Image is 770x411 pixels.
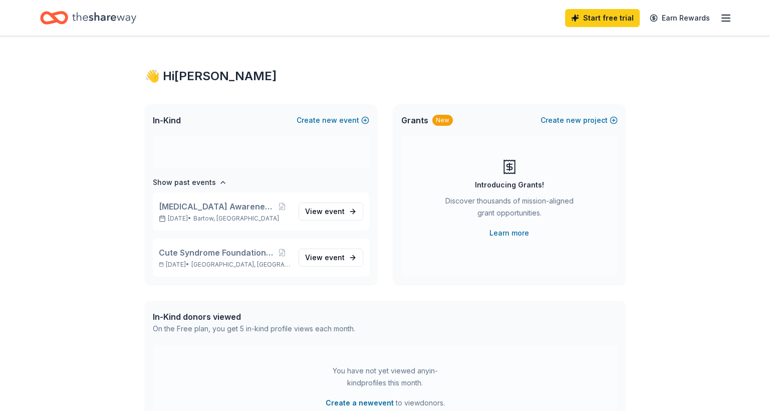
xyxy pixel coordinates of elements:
div: 👋 Hi [PERSON_NAME] [145,68,626,84]
div: New [432,115,453,126]
button: Createnewevent [297,114,369,126]
button: Show past events [153,176,227,188]
span: [GEOGRAPHIC_DATA], [GEOGRAPHIC_DATA] [191,261,290,269]
p: [DATE] • [159,215,291,223]
span: View [305,205,345,218]
a: View event [299,202,363,221]
span: event [325,207,345,216]
h4: Show past events [153,176,216,188]
span: event [325,253,345,262]
p: [DATE] • [159,261,291,269]
span: [MEDICAL_DATA] Awareness Event [159,200,274,213]
button: Create a newevent [326,397,394,409]
div: You have not yet viewed any in-kind profiles this month. [323,365,448,389]
span: new [322,114,337,126]
a: Home [40,6,136,30]
span: new [566,114,581,126]
a: View event [299,249,363,267]
a: Learn more [489,227,529,239]
span: In-Kind [153,114,181,126]
a: Earn Rewards [644,9,716,27]
div: On the Free plan, you get 5 in-kind profile views each month. [153,323,355,335]
div: Introducing Grants! [475,179,544,191]
span: Cute Syndrome Foundation hosting [159,247,274,259]
span: View [305,252,345,264]
span: to view donors . [326,397,445,409]
span: Grants [401,114,428,126]
button: Createnewproject [541,114,618,126]
a: Start free trial [565,9,640,27]
div: Discover thousands of mission-aligned grant opportunities. [441,195,578,223]
span: Bartow, [GEOGRAPHIC_DATA] [193,215,279,223]
div: In-Kind donors viewed [153,311,355,323]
